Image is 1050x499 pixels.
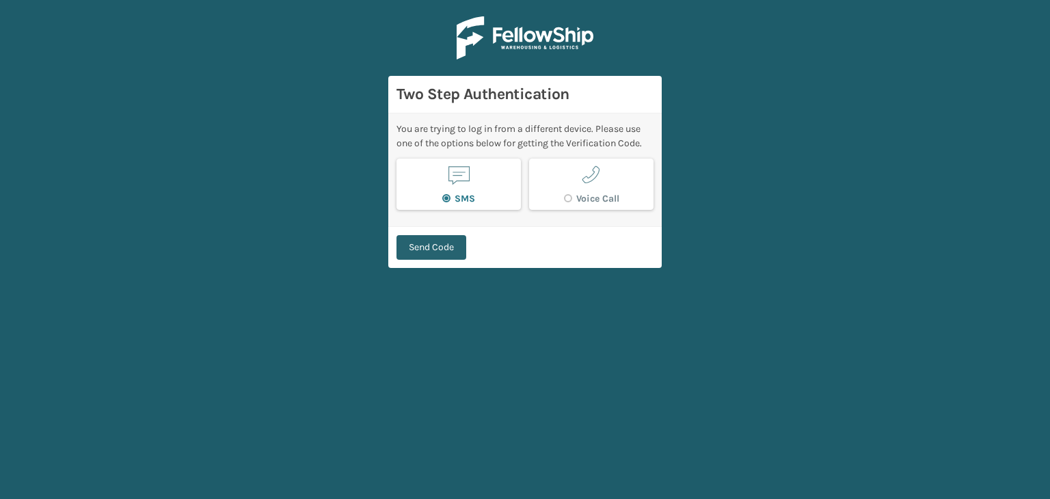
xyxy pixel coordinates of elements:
h3: Two Step Authentication [396,84,654,105]
div: You are trying to log in from a different device. Please use one of the options below for getting... [396,122,654,150]
button: Send Code [396,235,466,260]
label: Voice Call [564,193,619,204]
label: SMS [442,193,475,204]
img: Logo [457,16,593,59]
